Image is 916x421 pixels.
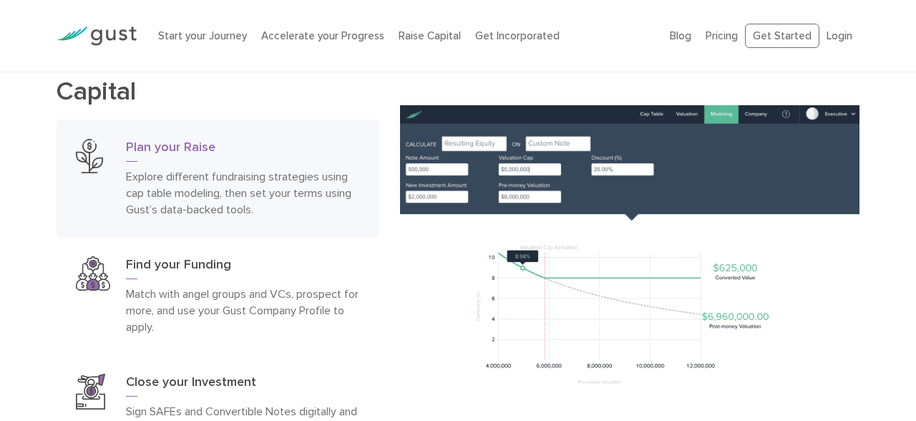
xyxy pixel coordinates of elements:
[706,29,738,42] a: Pricing
[57,237,379,354] a: Find Your FundingFind your FundingMatch with angel groups and VCs, prospect for more, and use you...
[126,286,359,335] p: Match with angel groups and VCs, prospect for more, and use your Gust Company Profile to apply.
[126,168,359,218] p: Explore different fundraising strategies using cap table modeling, then set your terms using Gust...
[158,29,247,42] a: Start your Journey
[827,29,852,42] a: Login
[745,24,819,49] a: Get Started
[475,29,560,42] a: Get Incorporated
[126,256,359,279] h3: Find your Funding
[261,29,384,42] a: Accelerate your Progress
[126,139,359,162] h3: Plan your Raise
[76,256,110,291] img: Find Your Funding
[126,374,359,397] h3: Close your Investment
[76,374,105,410] img: Close Your Investment
[670,29,691,42] a: Blog
[57,26,137,46] img: Gust Logo
[57,120,379,237] a: Plan Your RaisePlan your RaiseExplore different fundraising strategies using cap table modeling, ...
[399,29,461,42] a: Raise Capital
[57,49,379,105] h2: Capital
[76,139,103,174] img: Plan Your Raise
